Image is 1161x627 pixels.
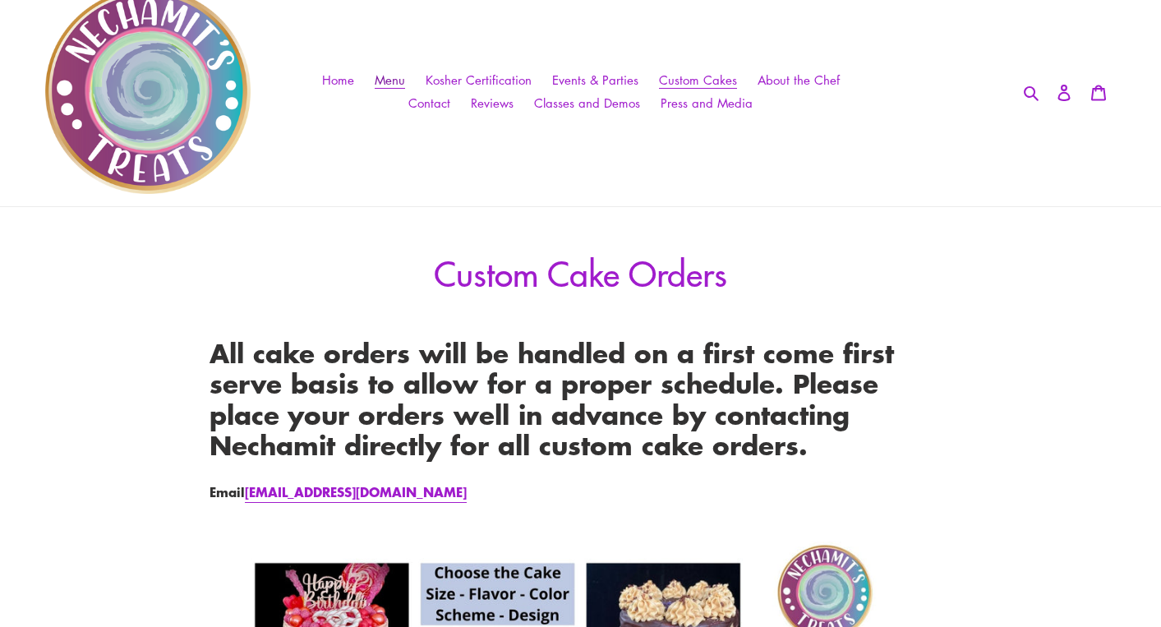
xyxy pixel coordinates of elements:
span: Contact [408,95,450,112]
span: Kosher Certification [426,71,532,89]
span: Home [322,71,354,89]
a: Reviews [463,91,522,115]
a: Classes and Demos [526,91,648,115]
h1: Custom Cake Orders [210,252,951,293]
a: [EMAIL_ADDRESS][DOMAIN_NAME] [245,482,467,503]
span: Press and Media [661,95,753,112]
strong: All cake orders will be handled on a first come first serve basis to allow for a proper schedule.... [210,334,894,464]
span: Events & Parties [552,71,638,89]
strong: Email [210,482,467,503]
span: Custom Cakes [659,71,737,89]
a: Contact [400,91,458,115]
span: Reviews [471,95,514,112]
a: Kosher Certification [417,68,540,92]
a: Custom Cakes [651,68,745,92]
span: Menu [375,71,405,89]
a: Events & Parties [544,68,647,92]
a: Home [314,68,362,92]
span: Classes and Demos [534,95,640,112]
a: Press and Media [652,91,761,115]
a: Menu [366,68,413,92]
a: About the Chef [749,68,848,92]
span: About the Chef [758,71,840,89]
